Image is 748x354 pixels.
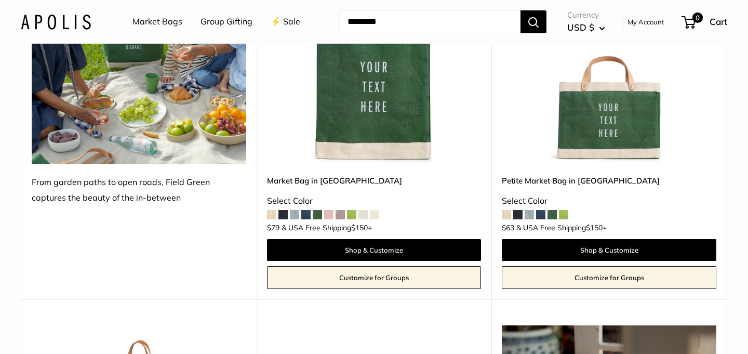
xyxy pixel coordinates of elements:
[267,239,482,261] a: Shop & Customize
[502,223,514,232] span: $63
[267,223,279,232] span: $79
[502,266,716,289] a: Customize for Groups
[502,193,716,209] div: Select Color
[683,14,727,30] a: 0 Cart
[32,175,246,206] div: From garden paths to open roads, Field Green captures the beauty of the in-between
[267,175,482,187] a: Market Bag in [GEOGRAPHIC_DATA]
[271,14,300,30] a: ⚡️ Sale
[692,12,703,23] span: 0
[201,14,252,30] a: Group Gifting
[282,224,372,231] span: & USA Free Shipping +
[520,10,546,33] button: Search
[567,22,594,33] span: USD $
[516,224,607,231] span: & USA Free Shipping +
[567,19,605,36] button: USD $
[21,14,91,29] img: Apolis
[351,223,368,232] span: $150
[132,14,182,30] a: Market Bags
[586,223,603,232] span: $150
[267,266,482,289] a: Customize for Groups
[339,10,520,33] input: Search...
[502,239,716,261] a: Shop & Customize
[567,8,605,22] span: Currency
[502,175,716,187] a: Petite Market Bag in [GEOGRAPHIC_DATA]
[627,16,664,28] a: My Account
[267,193,482,209] div: Select Color
[710,16,727,27] span: Cart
